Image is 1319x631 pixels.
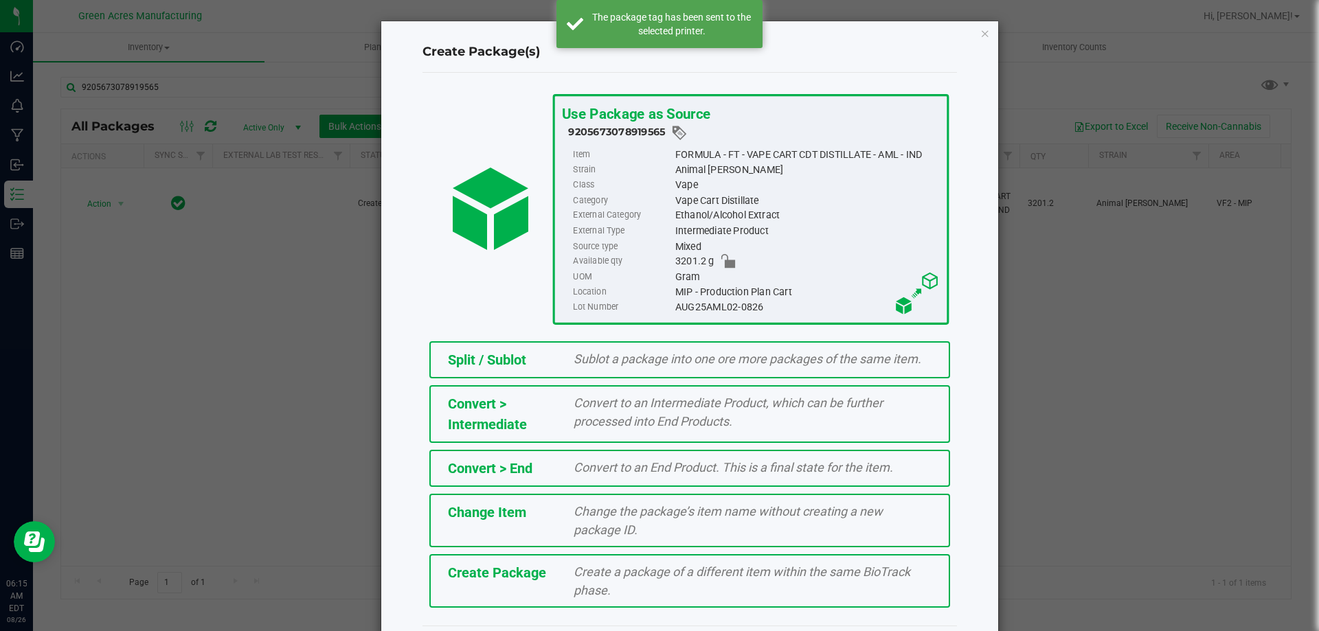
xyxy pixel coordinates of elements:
[573,178,672,193] label: Class
[574,564,910,597] span: Create a package of a different item within the same BioTrack phase.
[675,269,939,284] div: Gram
[574,504,883,537] span: Change the package’s item name without creating a new package ID.
[573,208,672,223] label: External Category
[448,564,546,581] span: Create Package
[573,193,672,208] label: Category
[573,239,672,254] label: Source type
[14,521,55,562] iframe: Resource center
[573,299,672,314] label: Lot Number
[448,395,527,433] span: Convert > Intermediate
[568,124,940,141] div: 9205673078919565
[448,504,526,520] span: Change Item
[675,162,939,177] div: Animal [PERSON_NAME]
[574,460,893,474] span: Convert to an End Product. This is a final state for the item.
[675,284,939,299] div: MIP - Production Plan Cart
[561,105,710,122] span: Use Package as Source
[591,10,752,38] div: The package tag has been sent to the selected printer.
[573,147,672,162] label: Item
[573,162,672,177] label: Strain
[574,352,921,366] span: Sublot a package into one ore more packages of the same item.
[675,178,939,193] div: Vape
[573,284,672,299] label: Location
[675,254,714,269] span: 3201.2 g
[448,460,532,477] span: Convert > End
[675,299,939,314] div: AUG25AML02-0826
[448,352,526,368] span: Split / Sublot
[573,269,672,284] label: UOM
[573,254,672,269] label: Available qty
[675,208,939,223] div: Ethanol/Alcohol Extract
[573,223,672,238] label: External Type
[675,223,939,238] div: Intermediate Product
[422,43,957,61] h4: Create Package(s)
[574,395,883,428] span: Convert to an Intermediate Product, which can be further processed into End Products.
[675,193,939,208] div: Vape Cart Distillate
[675,239,939,254] div: Mixed
[675,147,939,162] div: FORMULA - FT - VAPE CART CDT DISTILLATE - AML - IND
